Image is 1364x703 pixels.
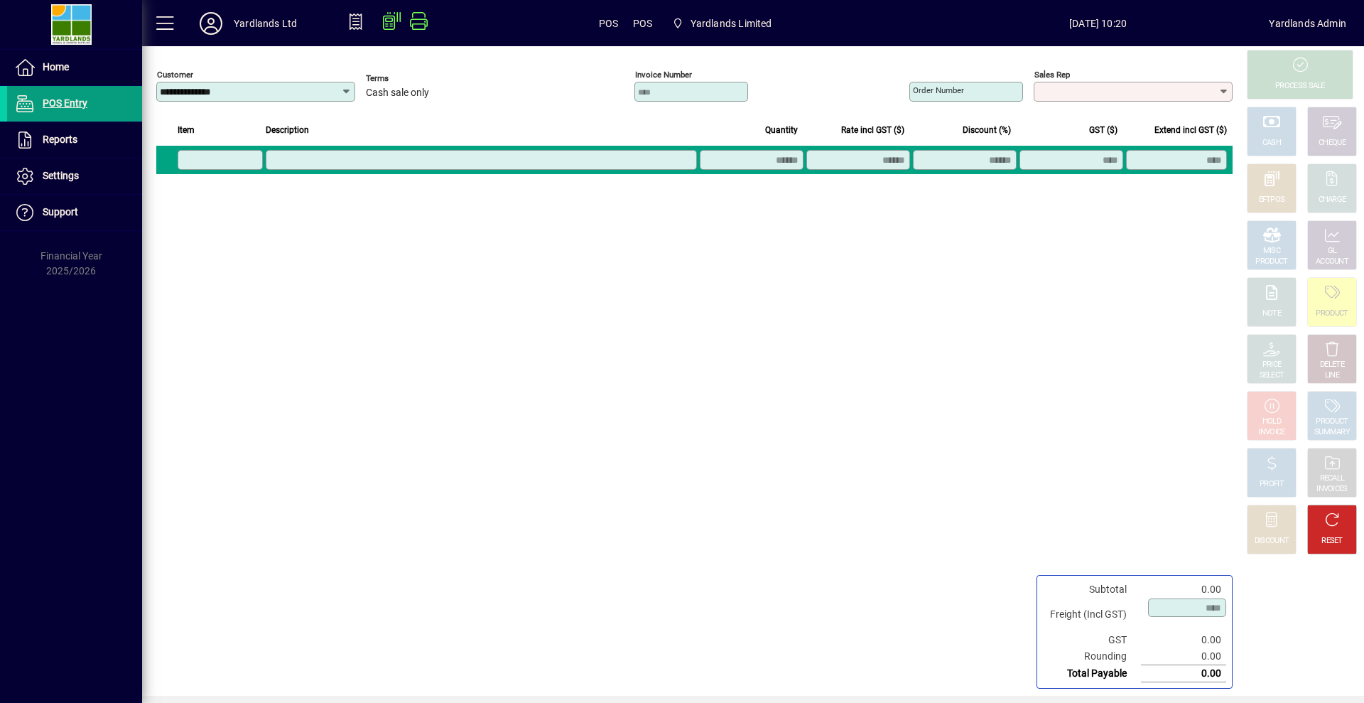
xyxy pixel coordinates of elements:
[1316,417,1348,427] div: PRODUCT
[1269,12,1346,35] div: Yardlands Admin
[366,74,451,83] span: Terms
[43,97,87,109] span: POS Entry
[1089,122,1117,138] span: GST ($)
[1043,648,1141,665] td: Rounding
[178,122,195,138] span: Item
[1328,246,1337,257] div: GL
[43,61,69,73] span: Home
[635,70,692,80] mat-label: Invoice number
[1316,257,1348,267] div: ACCOUNT
[1043,581,1141,598] td: Subtotal
[1275,81,1325,92] div: PROCESS SALE
[1314,427,1350,438] div: SUMMARY
[43,134,77,145] span: Reports
[633,12,653,35] span: POS
[913,85,964,95] mat-label: Order number
[1319,138,1346,149] div: CHEQUE
[1262,308,1281,319] div: NOTE
[1320,360,1344,370] div: DELETE
[366,87,429,99] span: Cash sale only
[1043,665,1141,682] td: Total Payable
[1262,138,1281,149] div: CASH
[841,122,904,138] span: Rate incl GST ($)
[963,122,1011,138] span: Discount (%)
[1316,308,1348,319] div: PRODUCT
[1262,417,1281,427] div: HOLD
[1154,122,1227,138] span: Extend incl GST ($)
[1320,473,1345,484] div: RECALL
[188,11,234,36] button: Profile
[1141,665,1226,682] td: 0.00
[1043,598,1141,632] td: Freight (Incl GST)
[1319,195,1346,205] div: CHARGE
[1259,195,1285,205] div: EFTPOS
[1141,648,1226,665] td: 0.00
[1263,246,1280,257] div: MISC
[765,122,798,138] span: Quantity
[666,11,777,36] span: Yardlands Limited
[1325,370,1339,381] div: LINE
[266,122,309,138] span: Description
[7,159,142,194] a: Settings
[7,50,142,85] a: Home
[1255,257,1287,267] div: PRODUCT
[1141,632,1226,648] td: 0.00
[1043,632,1141,648] td: GST
[691,12,772,35] span: Yardlands Limited
[1321,536,1343,547] div: RESET
[43,170,79,181] span: Settings
[599,12,619,35] span: POS
[1316,484,1347,495] div: INVOICES
[7,122,142,158] a: Reports
[1262,360,1282,370] div: PRICE
[1260,370,1284,381] div: SELECT
[927,12,1270,35] span: [DATE] 10:20
[1141,581,1226,598] td: 0.00
[1260,479,1284,490] div: PROFIT
[234,12,297,35] div: Yardlands Ltd
[7,195,142,230] a: Support
[43,206,78,218] span: Support
[1258,427,1284,438] div: INVOICE
[157,70,193,80] mat-label: Customer
[1034,70,1070,80] mat-label: Sales rep
[1255,536,1289,547] div: DISCOUNT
